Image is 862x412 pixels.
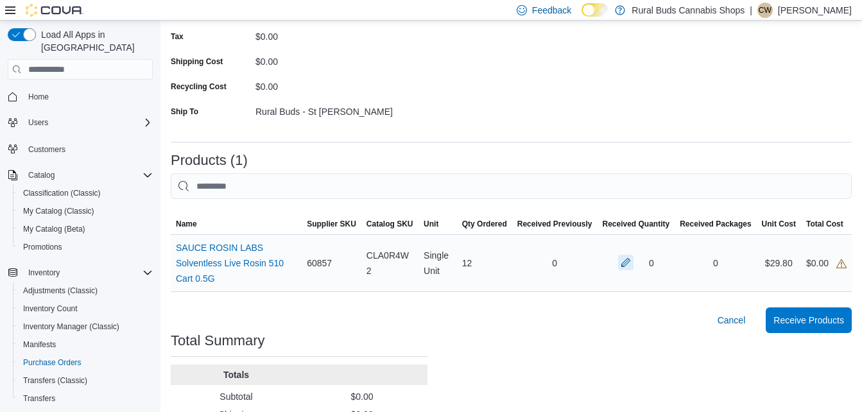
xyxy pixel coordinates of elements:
button: My Catalog (Classic) [13,202,158,220]
label: Ship To [171,107,198,117]
div: $0.00 [255,26,427,42]
div: 0 [512,250,598,276]
button: Classification (Classic) [13,184,158,202]
span: My Catalog (Beta) [23,224,85,234]
button: Adjustments (Classic) [13,282,158,300]
span: Total Cost [806,219,843,229]
span: Feedback [532,4,571,17]
span: Unit [424,219,438,229]
span: Inventory Manager (Classic) [18,319,153,334]
a: Inventory Count [18,301,83,316]
span: Promotions [18,239,153,255]
a: Purchase Orders [18,355,87,370]
span: CLA0R4W2 [366,248,413,279]
button: Transfers [13,390,158,408]
h3: Total Summary [171,333,265,348]
span: 60857 [307,255,332,271]
span: Received Quantity [602,219,669,229]
button: Inventory Manager (Classic) [13,318,158,336]
a: Promotions [18,239,67,255]
span: Classification (Classic) [18,185,153,201]
button: Inventory Count [13,300,158,318]
label: Tax [171,31,184,42]
button: Receive Products [766,307,852,333]
div: 0 [649,255,654,271]
span: Receive Products [773,314,844,327]
div: $0.00 [806,255,847,271]
span: Users [23,115,153,130]
span: Inventory Count [23,304,78,314]
input: Dark Mode [582,3,608,17]
span: Inventory Count [18,301,153,316]
span: Transfers (Classic) [18,373,153,388]
span: Supplier SKU [307,219,356,229]
span: Purchase Orders [23,357,82,368]
a: My Catalog (Beta) [18,221,91,237]
div: $0.00 [255,76,427,92]
p: [PERSON_NAME] [778,3,852,18]
a: Customers [23,142,71,157]
label: Shipping Cost [171,56,223,67]
button: Users [3,114,158,132]
button: Users [23,115,53,130]
p: Subtotal [176,390,297,403]
h3: Products (1) [171,153,248,168]
button: Inventory [23,265,65,280]
span: Received Packages [680,219,751,229]
span: Inventory [23,265,153,280]
span: Users [28,117,48,128]
span: Catalog [28,170,55,180]
p: Rural Buds Cannabis Shops [632,3,745,18]
button: Cancel [712,307,751,333]
a: My Catalog (Classic) [18,203,99,219]
span: Transfers [23,393,55,404]
span: My Catalog (Beta) [18,221,153,237]
a: Adjustments (Classic) [18,283,103,298]
div: $29.80 [757,250,801,276]
span: CW [759,3,771,18]
a: Classification (Classic) [18,185,106,201]
button: Catalog [23,167,60,183]
span: Inventory Manager (Classic) [23,322,119,332]
a: Home [23,89,54,105]
span: Classification (Classic) [23,188,101,198]
span: Transfers [18,391,153,406]
span: Catalog SKU [366,219,413,229]
span: Adjustments (Classic) [18,283,153,298]
span: Adjustments (Classic) [23,286,98,296]
span: Customers [28,144,65,155]
p: | [750,3,752,18]
button: Transfers (Classic) [13,372,158,390]
button: Catalog [3,166,158,184]
span: Load All Apps in [GEOGRAPHIC_DATA] [36,28,153,54]
span: Unit Cost [762,219,796,229]
button: My Catalog (Beta) [13,220,158,238]
span: Home [23,89,153,105]
span: Transfers (Classic) [23,375,87,386]
span: Promotions [23,242,62,252]
button: Inventory [3,264,158,282]
button: Manifests [13,336,158,354]
span: Cancel [718,314,746,327]
a: SAUCE ROSIN LABS Solventless Live Rosin 510 Cart 0.5G [176,240,297,286]
input: This is a search bar. After typing your query, hit enter to filter the results lower in the page. [171,173,852,199]
div: 12 [457,250,512,276]
span: Name [176,219,197,229]
div: Single Unit [418,243,457,284]
span: My Catalog (Classic) [23,206,94,216]
button: Promotions [13,238,158,256]
span: Purchase Orders [18,355,153,370]
span: My Catalog (Classic) [18,203,153,219]
span: Catalog [23,167,153,183]
span: Manifests [23,339,56,350]
button: Supplier SKU [302,214,361,234]
img: Cova [26,4,83,17]
a: Transfers [18,391,60,406]
button: Home [3,87,158,106]
p: $0.00 [302,390,422,403]
span: Qty Ordered [462,219,507,229]
button: Purchase Orders [13,354,158,372]
div: $0.00 [255,51,427,67]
